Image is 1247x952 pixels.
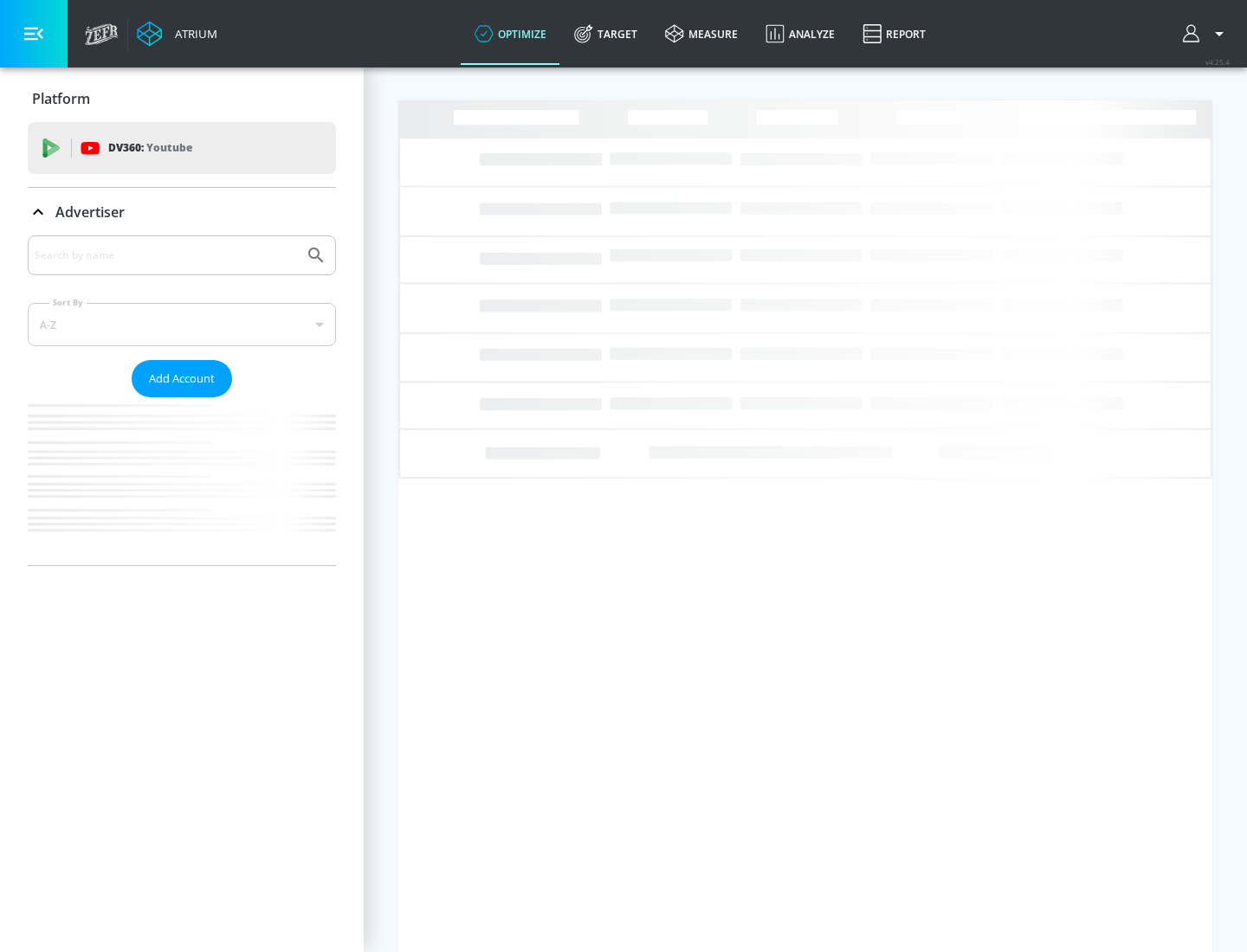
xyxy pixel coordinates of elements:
a: Analyze [752,3,849,65]
a: Report [849,3,940,65]
a: Target [560,3,651,65]
nav: list of Advertiser [28,397,336,565]
a: optimize [461,3,560,65]
div: Atrium [168,26,217,42]
div: Advertiser [28,188,336,236]
div: Advertiser [28,235,336,565]
p: Advertiser [55,203,125,222]
label: Sort By [49,297,87,308]
input: Search by name [35,244,297,267]
p: Youtube [146,138,192,157]
div: DV360: Youtube [28,122,336,174]
button: Add Account [132,360,232,397]
div: A-Z [28,303,336,346]
span: v 4.25.4 [1205,57,1230,67]
div: Platform [28,74,336,123]
p: Platform [32,89,90,108]
a: measure [651,3,752,65]
p: DV360: [108,138,192,158]
a: Atrium [137,21,217,47]
span: Add Account [149,369,215,389]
